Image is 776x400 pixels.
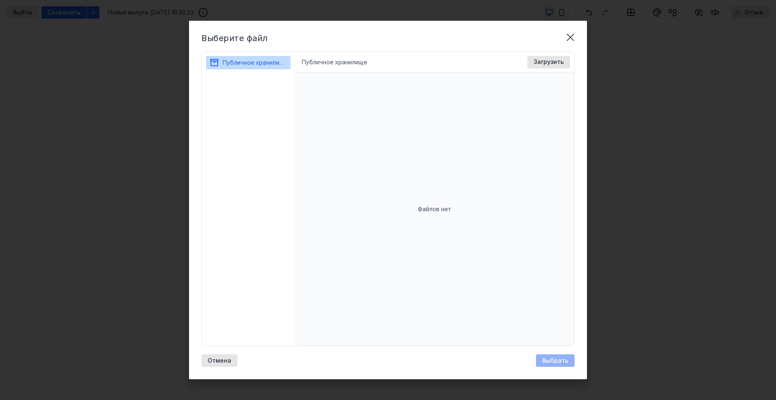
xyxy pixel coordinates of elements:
button: Загрузить [527,56,570,68]
button: Отмена [201,354,238,367]
span: Загрузить [533,59,564,66]
button: Публичное хранилище [209,56,287,69]
span: Публичное хранилище [223,59,288,66]
span: Выберите файл [201,33,268,43]
span: Отмена [208,357,231,364]
span: Файлов нет [418,205,451,213]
